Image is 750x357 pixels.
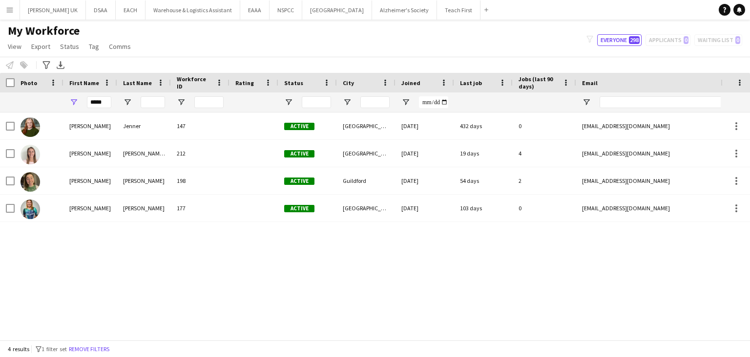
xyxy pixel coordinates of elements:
[116,0,146,20] button: EACH
[171,140,229,167] div: 212
[42,345,67,353] span: 1 filter set
[177,98,186,107] button: Open Filter Menu
[21,145,40,164] img: Alice Paul (Page)
[87,96,111,108] input: First Name Filter Input
[337,112,396,139] div: [GEOGRAPHIC_DATA]
[396,167,454,194] div: [DATE]
[21,172,40,192] img: Alice Robinson
[105,40,135,53] a: Comms
[360,96,390,108] input: City Filter Input
[60,42,79,51] span: Status
[86,0,116,20] button: DSAA
[513,112,576,139] div: 0
[270,0,302,20] button: NSPCC
[582,98,591,107] button: Open Filter Menu
[337,167,396,194] div: Guildford
[372,0,437,20] button: Alzheimer's Society
[629,36,640,44] span: 298
[109,42,131,51] span: Comms
[302,96,331,108] input: Status Filter Input
[454,195,513,222] div: 103 days
[284,98,293,107] button: Open Filter Menu
[454,140,513,167] div: 19 days
[63,140,117,167] div: [PERSON_NAME]
[171,195,229,222] div: 177
[85,40,103,53] a: Tag
[56,40,83,53] a: Status
[69,79,99,87] span: First Name
[396,112,454,139] div: [DATE]
[8,42,21,51] span: View
[337,140,396,167] div: [GEOGRAPHIC_DATA]
[21,79,37,87] span: Photo
[63,112,117,139] div: [PERSON_NAME]
[89,42,99,51] span: Tag
[337,195,396,222] div: [GEOGRAPHIC_DATA]
[235,79,254,87] span: Rating
[460,79,482,87] span: Last job
[454,167,513,194] div: 54 days
[454,112,513,139] div: 432 days
[396,140,454,167] div: [DATE]
[141,96,165,108] input: Last Name Filter Input
[4,40,25,53] a: View
[582,79,598,87] span: Email
[8,23,80,38] span: My Workforce
[63,195,117,222] div: [PERSON_NAME]
[55,59,66,71] app-action-btn: Export XLSX
[117,112,171,139] div: Jenner
[419,96,448,108] input: Joined Filter Input
[123,79,152,87] span: Last Name
[117,140,171,167] div: [PERSON_NAME] (Page)
[63,167,117,194] div: [PERSON_NAME]
[519,75,559,90] span: Jobs (last 90 days)
[27,40,54,53] a: Export
[41,59,52,71] app-action-btn: Advanced filters
[117,167,171,194] div: [PERSON_NAME]
[240,0,270,20] button: EAAA
[513,167,576,194] div: 2
[21,200,40,219] img: Alice Sharpe
[123,98,132,107] button: Open Filter Menu
[597,34,642,46] button: Everyone298
[117,195,171,222] div: [PERSON_NAME]
[20,0,86,20] button: [PERSON_NAME] UK
[171,167,229,194] div: 198
[513,195,576,222] div: 0
[284,123,314,130] span: Active
[302,0,372,20] button: [GEOGRAPHIC_DATA]
[343,79,354,87] span: City
[401,79,420,87] span: Joined
[31,42,50,51] span: Export
[284,150,314,157] span: Active
[146,0,240,20] button: Warehouse & Logistics Assistant
[513,140,576,167] div: 4
[396,195,454,222] div: [DATE]
[67,344,111,355] button: Remove filters
[177,75,212,90] span: Workforce ID
[194,96,224,108] input: Workforce ID Filter Input
[69,98,78,107] button: Open Filter Menu
[437,0,480,20] button: Teach First
[343,98,352,107] button: Open Filter Menu
[284,205,314,212] span: Active
[284,178,314,185] span: Active
[21,117,40,137] img: Alice Jenner
[171,112,229,139] div: 147
[284,79,303,87] span: Status
[401,98,410,107] button: Open Filter Menu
